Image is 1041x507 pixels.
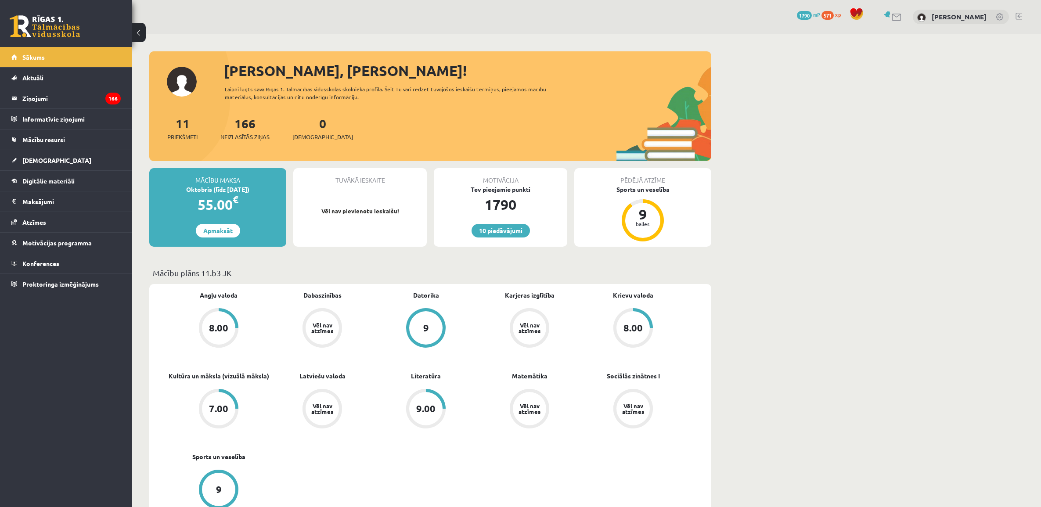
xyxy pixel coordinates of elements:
[105,93,121,104] i: 166
[292,133,353,141] span: [DEMOGRAPHIC_DATA]
[821,11,834,20] span: 571
[574,168,711,185] div: Pēdējā atzīme
[167,133,198,141] span: Priekšmeti
[293,168,427,185] div: Tuvākā ieskaite
[22,218,46,226] span: Atzīmes
[423,323,429,333] div: 9
[630,207,656,221] div: 9
[11,47,121,67] a: Sākums
[413,291,439,300] a: Datorika
[813,11,820,18] span: mP
[149,194,286,215] div: 55.00
[167,308,270,349] a: 8.00
[169,371,269,381] a: Kultūra un māksla (vizuālā māksla)
[835,11,841,18] span: xp
[22,259,59,267] span: Konferences
[374,389,478,430] a: 9.00
[153,267,708,279] p: Mācību plāns 11.b3 JK
[797,11,820,18] a: 1790 mP
[209,323,228,333] div: 8.00
[149,185,286,194] div: Oktobris (līdz [DATE])
[581,308,685,349] a: 8.00
[233,193,238,206] span: €
[11,191,121,212] a: Maksājumi
[478,389,581,430] a: Vēl nav atzīmes
[292,115,353,141] a: 0[DEMOGRAPHIC_DATA]
[167,389,270,430] a: 7.00
[517,403,542,414] div: Vēl nav atzīmes
[581,389,685,430] a: Vēl nav atzīmes
[11,233,121,253] a: Motivācijas programma
[270,389,374,430] a: Vēl nav atzīmes
[607,371,660,381] a: Sociālās zinātnes I
[821,11,845,18] a: 571 xp
[613,291,653,300] a: Krievu valoda
[11,68,121,88] a: Aktuāli
[11,212,121,232] a: Atzīmes
[11,253,121,273] a: Konferences
[574,185,711,194] div: Sports un veselība
[209,404,228,414] div: 7.00
[303,291,342,300] a: Dabaszinības
[630,221,656,227] div: balles
[11,129,121,150] a: Mācību resursi
[11,109,121,129] a: Informatīvie ziņojumi
[298,207,422,216] p: Vēl nav pievienotu ieskaišu!
[11,150,121,170] a: [DEMOGRAPHIC_DATA]
[517,322,542,334] div: Vēl nav atzīmes
[216,485,222,494] div: 9
[270,308,374,349] a: Vēl nav atzīmes
[434,185,567,194] div: Tev pieejamie punkti
[220,115,270,141] a: 166Neizlasītās ziņas
[512,371,548,381] a: Matemātika
[574,185,711,243] a: Sports un veselība 9 balles
[220,133,270,141] span: Neizlasītās ziņas
[797,11,812,20] span: 1790
[225,85,562,101] div: Laipni lūgts savā Rīgas 1. Tālmācības vidusskolas skolnieka profilā. Šeit Tu vari redzēt tuvojošo...
[224,60,711,81] div: [PERSON_NAME], [PERSON_NAME]!
[11,274,121,294] a: Proktoringa izmēģinājums
[434,194,567,215] div: 1790
[22,53,45,61] span: Sākums
[22,109,121,129] legend: Informatīvie ziņojumi
[22,156,91,164] span: [DEMOGRAPHIC_DATA]
[200,291,238,300] a: Angļu valoda
[22,239,92,247] span: Motivācijas programma
[10,15,80,37] a: Rīgas 1. Tālmācības vidusskola
[167,115,198,141] a: 11Priekšmeti
[621,403,645,414] div: Vēl nav atzīmes
[11,88,121,108] a: Ziņojumi166
[932,12,987,21] a: [PERSON_NAME]
[310,403,335,414] div: Vēl nav atzīmes
[310,322,335,334] div: Vēl nav atzīmes
[22,280,99,288] span: Proktoringa izmēģinājums
[623,323,643,333] div: 8.00
[22,191,121,212] legend: Maksājumi
[196,224,240,237] a: Apmaksāt
[149,168,286,185] div: Mācību maksa
[434,168,567,185] div: Motivācija
[22,74,43,82] span: Aktuāli
[22,177,75,185] span: Digitālie materiāli
[478,308,581,349] a: Vēl nav atzīmes
[917,13,926,22] img: Ajlina Saļimova
[472,224,530,237] a: 10 piedāvājumi
[22,88,121,108] legend: Ziņojumi
[11,171,121,191] a: Digitālie materiāli
[411,371,441,381] a: Literatūra
[299,371,346,381] a: Latviešu valoda
[505,291,555,300] a: Karjeras izglītība
[192,452,245,461] a: Sports un veselība
[374,308,478,349] a: 9
[416,404,436,414] div: 9.00
[22,136,65,144] span: Mācību resursi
